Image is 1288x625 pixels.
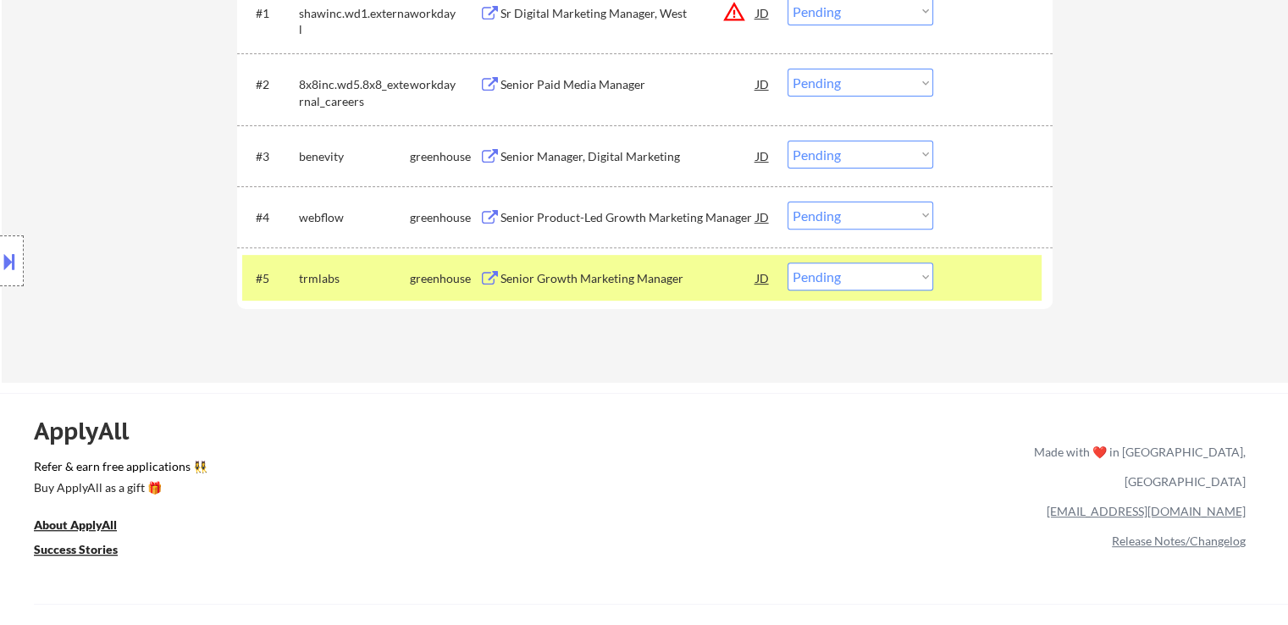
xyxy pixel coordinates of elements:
div: trmlabs [299,270,410,287]
div: greenhouse [410,209,479,226]
div: webflow [299,209,410,226]
div: Made with ❤️ in [GEOGRAPHIC_DATA], [GEOGRAPHIC_DATA] [1027,437,1246,496]
a: Buy ApplyAll as a gift 🎁 [34,478,203,500]
div: Senior Paid Media Manager [500,76,756,93]
a: Refer & earn free applications 👯‍♀️ [34,461,680,478]
div: benevity [299,148,410,165]
u: About ApplyAll [34,517,117,532]
div: JD [755,202,771,232]
div: Senior Growth Marketing Manager [500,270,756,287]
div: workday [410,76,479,93]
div: Senior Product-Led Growth Marketing Manager [500,209,756,226]
u: Success Stories [34,542,118,556]
div: #2 [256,76,285,93]
a: [EMAIL_ADDRESS][DOMAIN_NAME] [1047,504,1246,518]
div: JD [755,141,771,171]
div: Sr Digital Marketing Manager, West [500,5,756,22]
div: workday [410,5,479,22]
a: About ApplyAll [34,516,141,537]
div: greenhouse [410,270,479,287]
div: ApplyAll [34,417,148,445]
div: JD [755,69,771,99]
div: shawinc.wd1.external [299,5,410,38]
div: #1 [256,5,285,22]
div: greenhouse [410,148,479,165]
div: Buy ApplyAll as a gift 🎁 [34,482,203,494]
a: Release Notes/Changelog [1112,534,1246,548]
div: Senior Manager, Digital Marketing [500,148,756,165]
div: 8x8inc.wd5.8x8_external_careers [299,76,410,109]
a: Success Stories [34,540,141,561]
div: JD [755,263,771,293]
